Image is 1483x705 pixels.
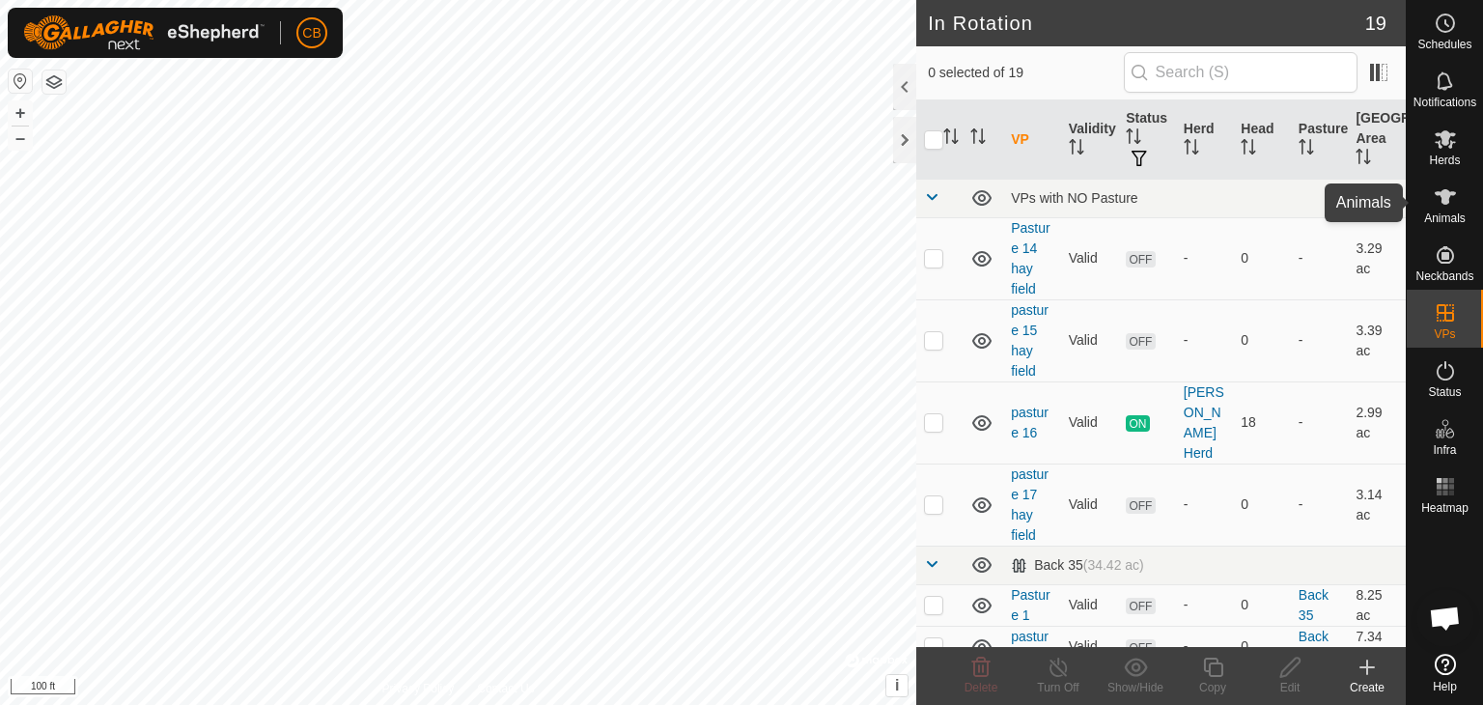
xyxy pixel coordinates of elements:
span: 19 [1365,9,1386,38]
td: 3.39 ac [1348,299,1406,381]
h2: In Rotation [928,12,1365,35]
a: pasture 10 [1011,629,1049,664]
span: (34.42 ac) [1083,557,1144,573]
span: Schedules [1417,39,1471,50]
a: pasture 16 [1011,405,1049,440]
p-sorticon: Activate to sort [1184,142,1199,157]
div: Copy [1174,679,1251,696]
a: Pasture 1 [1011,587,1049,623]
span: CB [302,23,321,43]
td: Valid [1061,217,1119,299]
span: Neckbands [1415,270,1473,282]
td: Valid [1061,299,1119,381]
td: 0 [1233,217,1291,299]
p-sorticon: Activate to sort [1241,142,1256,157]
span: OFF [1126,639,1155,656]
span: OFF [1126,251,1155,268]
span: Animals [1424,212,1466,224]
td: - [1291,381,1349,464]
td: 8.25 ac [1348,584,1406,626]
input: Search (S) [1124,52,1357,93]
td: - [1291,217,1349,299]
p-sorticon: Activate to sort [1356,152,1371,167]
p-sorticon: Activate to sort [1069,142,1084,157]
td: 0 [1233,464,1291,546]
div: - [1184,595,1226,615]
span: Help [1433,681,1457,692]
div: - [1184,636,1226,657]
button: Reset Map [9,70,32,93]
th: Validity [1061,100,1119,180]
button: i [886,675,908,696]
span: Infra [1433,444,1456,456]
td: Valid [1061,464,1119,546]
span: OFF [1126,598,1155,614]
span: Delete [965,681,998,694]
span: 0 selected of 19 [928,63,1123,83]
p-sorticon: Activate to sort [943,131,959,147]
div: Show/Hide [1097,679,1174,696]
span: OFF [1126,497,1155,514]
a: Help [1407,646,1483,700]
td: 0 [1233,299,1291,381]
a: Back 35 [1299,587,1329,623]
span: i [895,677,899,693]
div: Open chat [1416,589,1474,647]
button: Map Layers [42,70,66,94]
th: Status [1118,100,1176,180]
td: Valid [1061,381,1119,464]
div: - [1184,330,1226,351]
td: 2.99 ac [1348,381,1406,464]
td: - [1291,299,1349,381]
span: VPs [1434,328,1455,340]
button: – [9,127,32,150]
a: Privacy Policy [382,680,455,697]
div: - [1184,494,1226,515]
div: Back 35 [1011,557,1144,574]
div: Edit [1251,679,1329,696]
span: Herds [1429,155,1460,166]
div: VPs with NO Pasture [1011,190,1398,206]
th: Head [1233,100,1291,180]
td: Valid [1061,626,1119,667]
td: 0 [1233,626,1291,667]
td: - [1291,464,1349,546]
div: Create [1329,679,1406,696]
span: Heatmap [1421,502,1469,514]
th: Pasture [1291,100,1349,180]
img: Gallagher Logo [23,15,265,50]
td: 7.34 ac [1348,626,1406,667]
span: ON [1126,415,1149,432]
th: Herd [1176,100,1234,180]
td: Valid [1061,584,1119,626]
a: pasture 15 hay field [1011,302,1049,379]
span: Status [1428,386,1461,398]
a: Pasture 14 hay field [1011,220,1049,296]
th: VP [1003,100,1061,180]
span: Notifications [1413,97,1476,108]
td: 3.29 ac [1348,217,1406,299]
td: 0 [1233,584,1291,626]
td: 18 [1233,381,1291,464]
p-sorticon: Activate to sort [1299,142,1314,157]
div: - [1184,248,1226,268]
div: [PERSON_NAME] Herd [1184,382,1226,464]
p-sorticon: Activate to sort [970,131,986,147]
th: [GEOGRAPHIC_DATA] Area [1348,100,1406,180]
div: Turn Off [1020,679,1097,696]
td: 3.14 ac [1348,464,1406,546]
a: Contact Us [477,680,534,697]
span: OFF [1126,333,1155,350]
a: pasture 17 hay field [1011,466,1049,543]
button: + [9,101,32,125]
a: Back 35 [1299,629,1329,664]
p-sorticon: Activate to sort [1126,131,1141,147]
